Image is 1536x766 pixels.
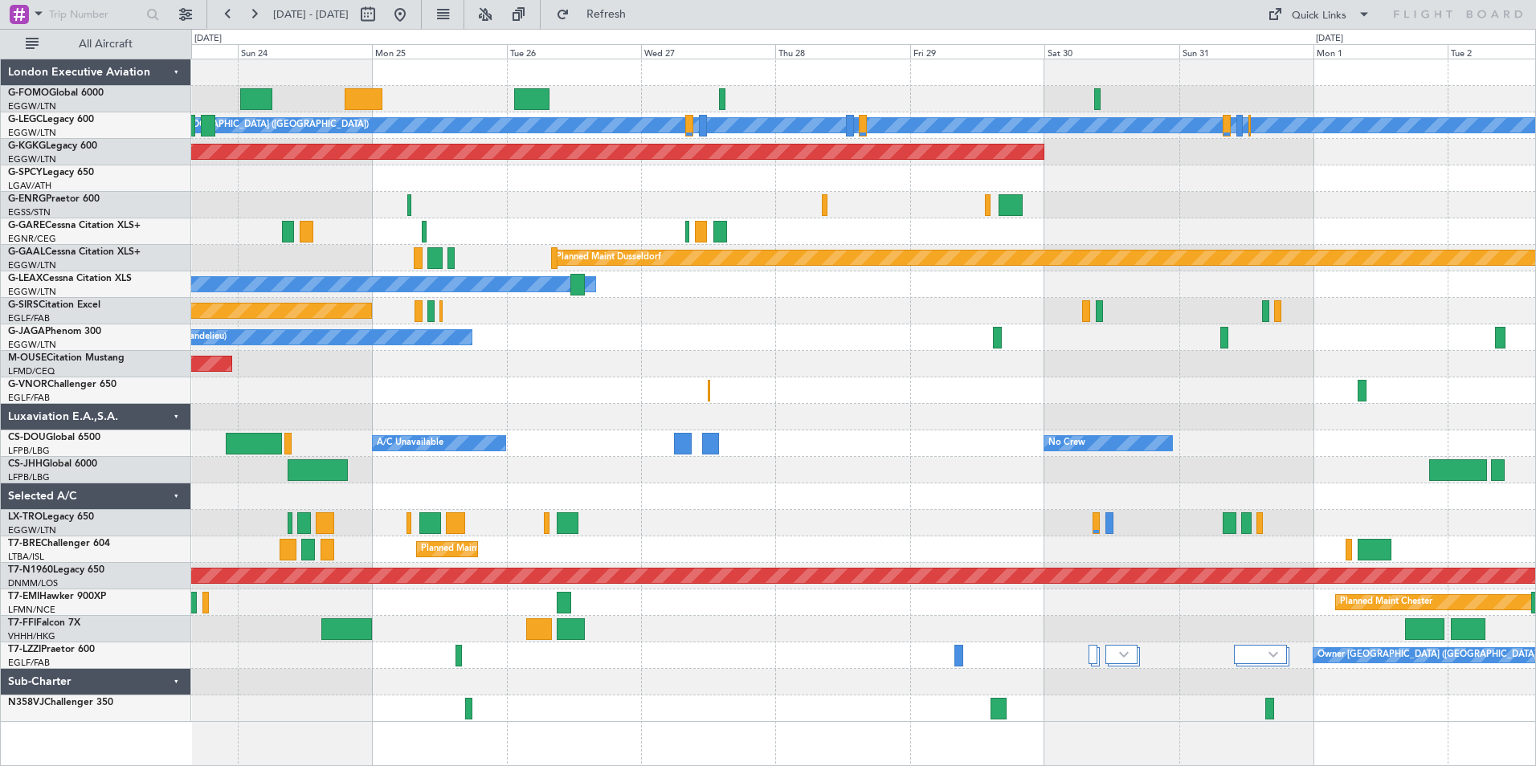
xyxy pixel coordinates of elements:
span: T7-N1960 [8,565,53,575]
a: EGSS/STN [8,206,51,218]
a: G-LEGCLegacy 600 [8,115,94,124]
span: G-LEAX [8,274,43,283]
span: G-GARE [8,221,45,230]
a: EGGW/LTN [8,127,56,139]
a: G-LEAXCessna Citation XLS [8,274,132,283]
div: A/C Unavailable [GEOGRAPHIC_DATA] ([GEOGRAPHIC_DATA]) [108,113,369,137]
a: G-GAALCessna Citation XLS+ [8,247,141,257]
a: LGAV/ATH [8,180,51,192]
div: [DATE] [1316,32,1343,46]
a: G-FOMOGlobal 6000 [8,88,104,98]
span: G-SIRS [8,300,39,310]
a: G-GARECessna Citation XLS+ [8,221,141,230]
input: Trip Number [49,2,141,26]
a: EGGW/LTN [8,286,56,298]
a: EGGW/LTN [8,524,56,536]
a: G-SIRSCitation Excel [8,300,100,310]
div: Wed 27 [641,44,775,59]
a: T7-BREChallenger 604 [8,539,110,548]
span: G-GAAL [8,247,45,257]
div: Tue 26 [507,44,641,59]
button: Quick Links [1260,2,1379,27]
a: LTBA/ISL [8,551,44,563]
a: EGLF/FAB [8,312,50,324]
a: EGGW/LTN [8,339,56,351]
span: G-SPCY [8,168,43,177]
span: G-LEGC [8,115,43,124]
div: Mon 25 [372,44,506,59]
a: EGGW/LTN [8,259,56,271]
div: Mon 1 [1313,44,1448,59]
a: LX-TROLegacy 650 [8,512,94,522]
a: T7-EMIHawker 900XP [8,592,106,601]
span: CS-JHH [8,459,43,469]
span: G-ENRG [8,194,46,204]
img: arrow-gray.svg [1268,651,1278,658]
div: No Crew [1048,431,1085,455]
a: DNMM/LOS [8,577,58,589]
div: Quick Links [1292,8,1346,24]
span: [DATE] - [DATE] [273,7,349,22]
a: G-ENRGPraetor 600 [8,194,100,204]
div: Thu 28 [775,44,909,59]
span: M-OUSE [8,353,47,363]
span: LX-TRO [8,512,43,522]
span: N358VJ [8,698,44,707]
div: Sun 31 [1179,44,1313,59]
a: LFMD/CEQ [8,365,55,377]
a: G-SPCYLegacy 650 [8,168,94,177]
a: EGGW/LTN [8,153,56,165]
span: Refresh [573,9,640,20]
span: G-JAGA [8,327,45,336]
span: G-FOMO [8,88,49,98]
button: Refresh [549,2,645,27]
div: Sun 24 [238,44,372,59]
div: Planned Maint [GEOGRAPHIC_DATA] ([GEOGRAPHIC_DATA]) [421,537,674,561]
a: LFPB/LBG [8,445,50,457]
button: All Aircraft [18,31,174,57]
span: T7-EMI [8,592,39,601]
span: CS-DOU [8,433,46,442]
a: EGGW/LTN [8,100,56,112]
a: T7-FFIFalcon 7X [8,618,80,628]
span: All Aircraft [42,39,170,50]
div: [DATE] [194,32,222,46]
a: EGLF/FAB [8,392,50,404]
a: LFPB/LBG [8,471,50,483]
span: T7-LZZI [8,645,41,654]
a: LFMN/NCE [8,604,55,616]
a: VHHH/HKG [8,630,55,642]
div: Planned Maint Chester [1340,590,1432,614]
a: G-VNORChallenger 650 [8,380,116,389]
div: A/C Unavailable [377,431,443,455]
div: Planned Maint Dusseldorf [556,246,661,270]
span: T7-FFI [8,618,36,628]
a: T7-N1960Legacy 650 [8,565,104,575]
a: CS-JHHGlobal 6000 [8,459,97,469]
a: T7-LZZIPraetor 600 [8,645,95,654]
img: arrow-gray.svg [1119,651,1129,658]
a: EGNR/CEG [8,233,56,245]
a: M-OUSECitation Mustang [8,353,125,363]
div: Sat 30 [1044,44,1179,59]
a: CS-DOUGlobal 6500 [8,433,100,442]
div: Fri 29 [910,44,1044,59]
a: N358VJChallenger 350 [8,698,113,707]
a: EGLF/FAB [8,657,50,669]
span: G-KGKG [8,141,46,151]
a: G-JAGAPhenom 300 [8,327,101,336]
a: G-KGKGLegacy 600 [8,141,97,151]
span: T7-BRE [8,539,41,548]
span: G-VNOR [8,380,47,389]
